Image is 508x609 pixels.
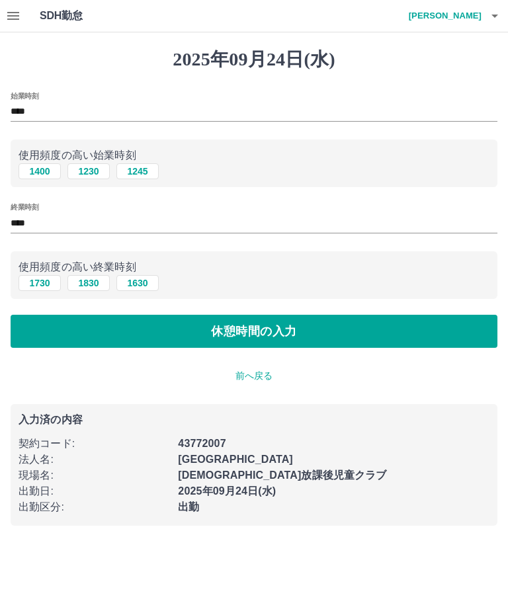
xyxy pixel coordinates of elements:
[19,163,61,179] button: 1400
[116,275,159,291] button: 1630
[19,436,170,452] p: 契約コード :
[67,163,110,179] button: 1230
[178,454,293,465] b: [GEOGRAPHIC_DATA]
[178,469,386,481] b: [DEMOGRAPHIC_DATA]放課後児童クラブ
[178,501,199,512] b: 出勤
[19,499,170,515] p: 出勤区分 :
[19,452,170,467] p: 法人名 :
[67,275,110,291] button: 1830
[19,259,489,275] p: 使用頻度の高い終業時刻
[19,275,61,291] button: 1730
[11,48,497,71] h1: 2025年09月24日(水)
[19,147,489,163] p: 使用頻度の高い始業時刻
[11,369,497,383] p: 前へ戻る
[178,438,226,449] b: 43772007
[19,483,170,499] p: 出勤日 :
[19,415,489,425] p: 入力済の内容
[116,163,159,179] button: 1245
[11,202,38,212] label: 終業時刻
[178,485,276,497] b: 2025年09月24日(水)
[11,315,497,348] button: 休憩時間の入力
[19,467,170,483] p: 現場名 :
[11,91,38,101] label: 始業時刻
